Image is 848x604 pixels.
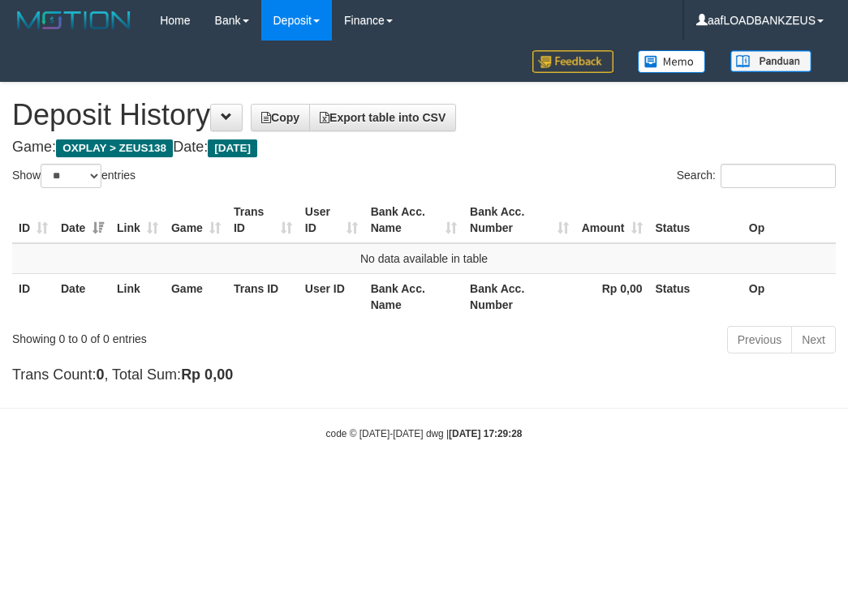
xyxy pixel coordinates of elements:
th: Date: activate to sort column ascending [54,197,110,243]
select: Showentries [41,164,101,188]
th: Link: activate to sort column ascending [110,197,165,243]
span: Export table into CSV [320,111,446,124]
a: Previous [727,326,792,353]
th: Op [743,197,836,243]
td: No data available in table [12,243,836,274]
img: MOTION_logo.png [12,8,136,32]
a: Copy [251,104,310,131]
strong: Rp 0,00 [181,366,233,383]
span: OXPLAY > ZEUS138 [56,139,173,157]
th: Amount: activate to sort column ascending [575,197,649,243]
strong: Rp 0,00 [602,282,643,295]
th: User ID: activate to sort column ascending [299,197,364,243]
th: Op [743,273,836,319]
span: Copy [261,111,299,124]
th: Date [54,273,110,319]
th: Game: activate to sort column ascending [165,197,227,243]
th: Status [649,197,743,243]
h4: Trans Count: , Total Sum: [12,367,836,383]
img: Button%20Memo.svg [638,50,706,73]
label: Show entries [12,164,136,188]
strong: 0 [96,366,104,383]
img: panduan.png [730,50,811,72]
h1: Deposit History [12,99,836,131]
label: Search: [677,164,836,188]
div: Showing 0 to 0 of 0 entries [12,324,341,347]
span: [DATE] [208,139,257,157]
th: Bank Acc. Name: activate to sort column ascending [364,197,463,243]
th: Status [649,273,743,319]
th: ID [12,273,54,319]
th: Bank Acc. Name [364,273,463,319]
th: Bank Acc. Number [463,273,575,319]
th: Bank Acc. Number: activate to sort column ascending [463,197,575,243]
img: Feedback.jpg [532,50,613,73]
th: Trans ID: activate to sort column ascending [227,197,299,243]
a: Export table into CSV [309,104,456,131]
th: Game [165,273,227,319]
th: ID: activate to sort column ascending [12,197,54,243]
th: Link [110,273,165,319]
input: Search: [721,164,836,188]
small: code © [DATE]-[DATE] dwg | [326,428,523,439]
h4: Game: Date: [12,139,836,156]
th: Trans ID [227,273,299,319]
a: Next [791,326,836,353]
th: User ID [299,273,364,319]
strong: [DATE] 17:29:28 [449,428,522,439]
